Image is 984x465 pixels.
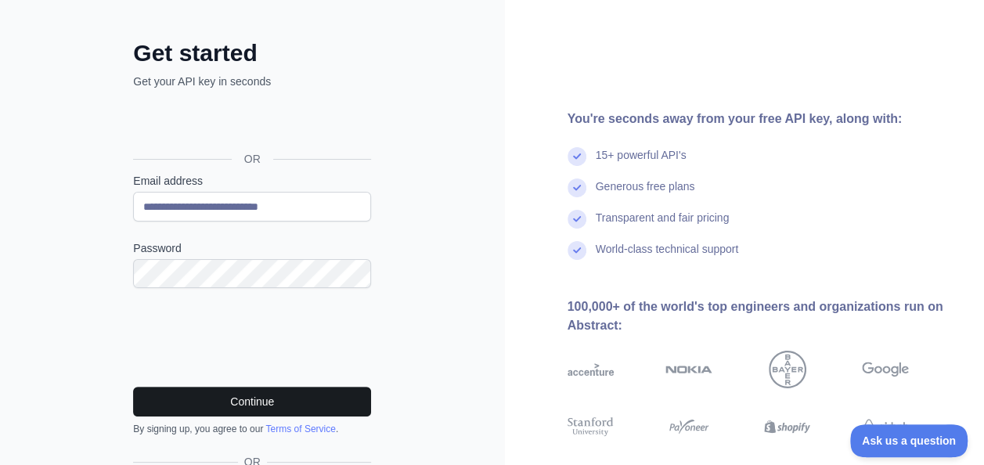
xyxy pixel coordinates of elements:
button: Continue [133,387,371,416]
img: airbnb [862,415,909,438]
iframe: Sign in with Google Button [125,106,376,141]
img: google [862,351,909,388]
span: OR [232,151,273,167]
div: You're seconds away from your free API key, along with: [568,110,960,128]
p: Get your API key in seconds [133,74,371,89]
img: nokia [665,351,712,388]
label: Password [133,240,371,256]
img: bayer [769,351,806,388]
div: Transparent and fair pricing [596,210,730,241]
label: Email address [133,173,371,189]
img: check mark [568,210,586,229]
img: shopify [764,415,811,438]
img: stanford university [568,415,615,438]
img: check mark [568,147,586,166]
iframe: reCAPTCHA [133,307,371,368]
a: Terms of Service [265,424,335,434]
div: 100,000+ of the world's top engineers and organizations run on Abstract: [568,297,960,335]
div: World-class technical support [596,241,739,272]
div: Generous free plans [596,178,695,210]
img: check mark [568,241,586,260]
div: By signing up, you agree to our . [133,423,371,435]
img: check mark [568,178,586,197]
iframe: Toggle Customer Support [850,424,968,457]
img: accenture [568,351,615,388]
h2: Get started [133,39,371,67]
div: 15+ powerful API's [596,147,687,178]
img: payoneer [665,415,712,438]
